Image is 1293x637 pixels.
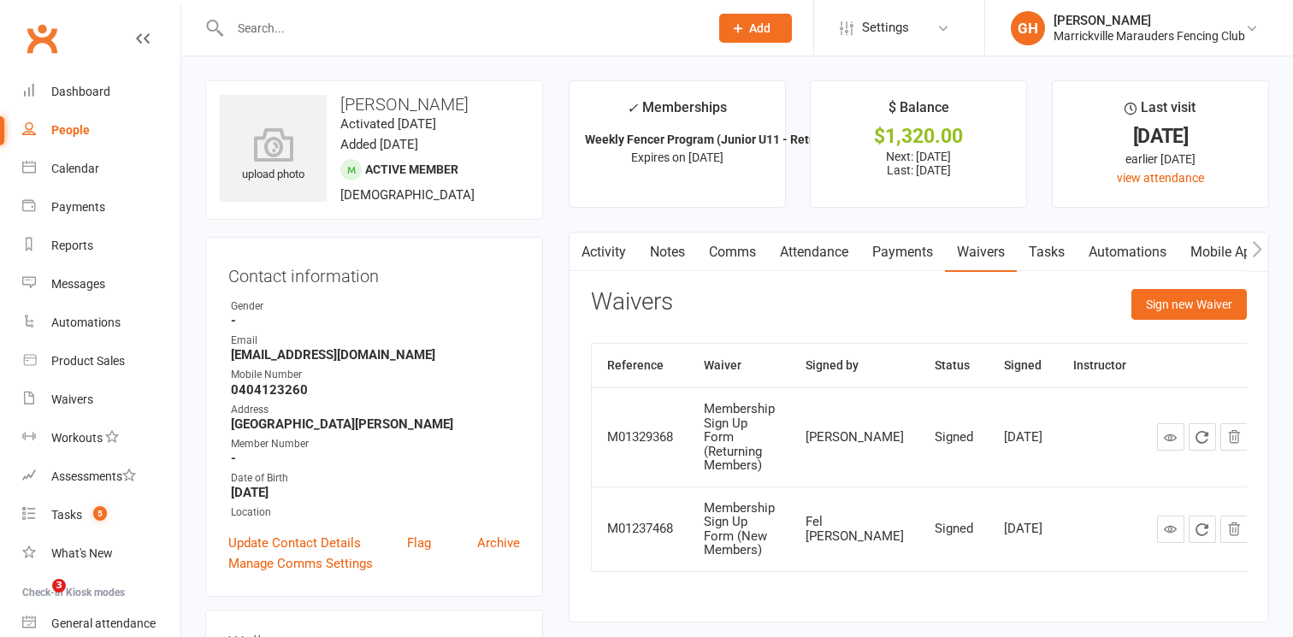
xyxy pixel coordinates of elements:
th: Status [919,344,989,387]
div: What's New [51,546,113,560]
div: Member Number [231,436,520,452]
th: Instructor [1058,344,1142,387]
span: 3 [52,579,66,593]
button: Add [719,14,792,43]
a: What's New [22,534,180,573]
a: Attendance [768,233,860,272]
div: [DATE] [1004,522,1042,536]
a: Activity [570,233,638,272]
a: Assessments [22,457,180,496]
a: Product Sales [22,342,180,380]
a: Dashboard [22,73,180,111]
div: $1,320.00 [826,127,1011,145]
div: People [51,123,90,137]
a: Tasks 5 [22,496,180,534]
a: Reports [22,227,180,265]
div: Email [231,333,520,349]
div: [PERSON_NAME] [1054,13,1245,28]
span: Expires on [DATE] [631,150,723,164]
h3: [PERSON_NAME] [220,95,528,114]
button: Sign new Waiver [1131,289,1247,320]
a: Waivers [945,233,1017,272]
div: [PERSON_NAME] [806,430,904,445]
a: Tasks [1017,233,1077,272]
a: People [22,111,180,150]
th: Signed [989,344,1058,387]
a: Payments [22,188,180,227]
div: earlier [DATE] [1068,150,1253,168]
span: 5 [93,506,107,521]
time: Activated [DATE] [340,116,436,132]
h3: Waivers [591,289,673,316]
a: Workouts [22,419,180,457]
div: Gender [231,298,520,315]
a: Mobile App [1178,233,1271,272]
div: Dashboard [51,85,110,98]
a: Archive [477,533,520,553]
a: Clubworx [21,17,63,60]
a: Messages [22,265,180,304]
div: Location [231,504,520,521]
strong: - [231,451,520,466]
div: Address [231,402,520,418]
strong: - [231,313,520,328]
iframe: Intercom live chat [17,579,58,620]
strong: 0404123260 [231,382,520,398]
div: Calendar [51,162,99,175]
time: Added [DATE] [340,137,418,152]
a: Payments [860,233,945,272]
a: Automations [22,304,180,342]
th: Signed by [790,344,919,387]
th: Reference [592,344,688,387]
div: Marrickville Marauders Fencing Club [1054,28,1245,44]
a: Calendar [22,150,180,188]
div: upload photo [220,127,327,184]
div: Automations [51,316,121,329]
strong: [GEOGRAPHIC_DATA][PERSON_NAME] [231,416,520,432]
div: [DATE] [1068,127,1253,145]
div: Signed [935,522,973,536]
i: ✓ [627,100,638,116]
div: Last visit [1125,97,1196,127]
div: Payments [51,200,105,214]
input: Search... [225,16,697,40]
div: Tasks [51,508,82,522]
strong: [EMAIL_ADDRESS][DOMAIN_NAME] [231,347,520,363]
a: Notes [638,233,697,272]
h3: Contact information [228,260,520,286]
div: $ Balance [889,97,949,127]
div: Assessments [51,469,136,483]
span: [DEMOGRAPHIC_DATA] [340,187,475,203]
div: GH [1011,11,1045,45]
a: Manage Comms Settings [228,553,373,574]
div: Date of Birth [231,470,520,487]
div: [DATE] [1004,430,1042,445]
div: Product Sales [51,354,125,368]
th: Waiver [688,344,790,387]
p: Next: [DATE] Last: [DATE] [826,150,1011,177]
div: Workouts [51,431,103,445]
span: Settings [862,9,909,47]
div: M01329368 [607,430,673,445]
span: Add [749,21,770,35]
div: Signed [935,430,973,445]
span: Active member [365,162,458,176]
div: Messages [51,277,105,291]
a: Flag [407,533,431,553]
a: Waivers [22,380,180,419]
div: Waivers [51,392,93,406]
div: Reports [51,239,93,252]
div: Membership Sign Up Form (Returning Members) [704,402,775,473]
strong: [DATE] [231,485,520,500]
a: Comms [697,233,768,272]
div: M01237468 [607,522,673,536]
a: view attendance [1117,171,1204,185]
div: Mobile Number [231,367,520,383]
strong: Weekly Fencer Program (Junior U11 - Return... [585,133,837,146]
div: Memberships [627,97,727,128]
a: Update Contact Details [228,533,361,553]
div: Membership Sign Up Form (New Members) [704,501,775,557]
div: Fel [PERSON_NAME] [806,515,904,543]
a: Automations [1077,233,1178,272]
div: General attendance [51,616,156,630]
